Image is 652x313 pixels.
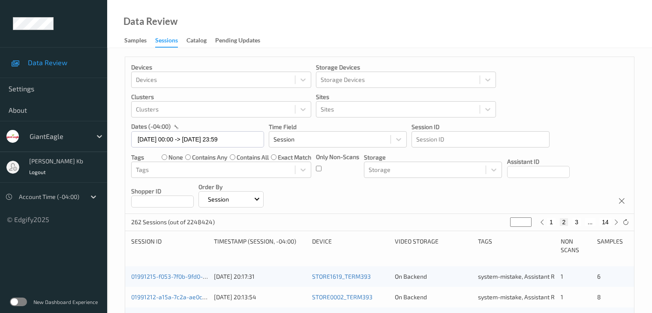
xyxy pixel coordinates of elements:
[131,237,208,254] div: Session ID
[316,63,496,72] p: Storage Devices
[131,122,171,131] p: dates (-04:00)
[168,153,183,162] label: none
[215,35,269,47] a: Pending Updates
[131,187,194,196] p: Shopper ID
[478,273,621,280] span: system-mistake, Assistant Rejected, Unusual activity
[572,218,581,226] button: 3
[192,153,227,162] label: contains any
[214,272,306,281] div: [DATE] 20:17:31
[395,272,472,281] div: On Backend
[155,35,186,48] a: Sessions
[278,153,311,162] label: exact match
[131,293,246,301] a: 01991212-a15a-7c2a-ae0c-3e0a410bdeb6
[131,93,311,101] p: Clusters
[237,153,269,162] label: contains all
[131,153,144,162] p: Tags
[155,36,178,48] div: Sessions
[597,273,601,280] span: 6
[186,35,215,47] a: Catalog
[131,273,242,280] a: 01991215-f053-7f0b-9fd0-4cfbef814438
[131,63,311,72] p: Devices
[560,218,568,226] button: 2
[547,218,556,226] button: 1
[124,35,155,47] a: Samples
[561,237,592,254] div: Non Scans
[412,123,550,131] p: Session ID
[507,157,570,166] p: Assistant ID
[478,293,621,301] span: system-mistake, Assistant Rejected, Unusual activity
[214,293,306,301] div: [DATE] 20:13:54
[561,273,563,280] span: 1
[312,237,389,254] div: Device
[312,273,371,280] a: STORE1619_TERM393
[599,218,611,226] button: 14
[312,293,373,301] a: STORE0002_TERM393
[131,218,215,226] p: 262 Sessions (out of 2248424)
[123,17,177,26] div: Data Review
[124,36,147,47] div: Samples
[597,237,628,254] div: Samples
[205,195,232,204] p: Session
[316,93,496,101] p: Sites
[395,293,472,301] div: On Backend
[395,237,472,254] div: Video Storage
[316,153,359,161] p: Only Non-Scans
[198,183,264,191] p: Order By
[214,237,306,254] div: Timestamp (Session, -04:00)
[478,237,555,254] div: Tags
[186,36,207,47] div: Catalog
[561,293,563,301] span: 1
[215,36,260,47] div: Pending Updates
[597,293,601,301] span: 8
[269,123,407,131] p: Time Field
[585,218,595,226] button: ...
[364,153,502,162] p: Storage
